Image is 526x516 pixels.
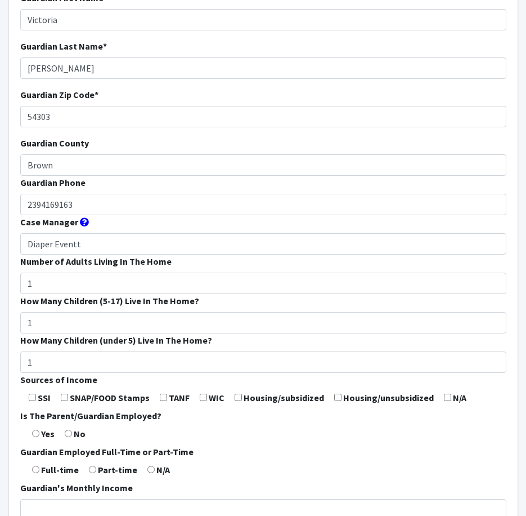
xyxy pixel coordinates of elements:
[80,217,89,226] i: Person at the agency who is assigned to this family.
[156,463,170,477] label: N/A
[169,391,190,404] label: TANF
[20,409,161,422] label: Is The Parent/Guardian Employed?
[41,427,55,441] label: Yes
[343,391,434,404] label: Housing/unsubsidized
[20,176,86,189] label: Guardian Phone
[41,463,79,477] label: Full-time
[20,88,98,101] label: Guardian Zip Code
[20,445,194,459] label: Guardian Employed Full-Time or Part-Time
[453,391,466,404] label: N/A
[20,39,107,53] label: Guardian Last Name
[209,391,224,404] label: WIC
[20,294,199,308] label: How Many Children (5-17) Live In The Home?
[244,391,324,404] label: Housing/subsidized
[38,391,51,404] label: SSI
[20,215,78,229] label: Case Manager
[20,333,212,347] label: How Many Children (under 5) Live In The Home?
[98,463,137,477] label: Part-time
[103,41,107,52] abbr: required
[20,481,133,495] label: Guardian's Monthly Income
[74,427,86,441] label: No
[20,255,172,268] label: Number of Adults Living In The Home
[70,391,150,404] label: SNAP/FOOD Stamps
[20,373,97,386] label: Sources of Income
[20,136,89,150] label: Guardian County
[95,89,98,100] abbr: required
